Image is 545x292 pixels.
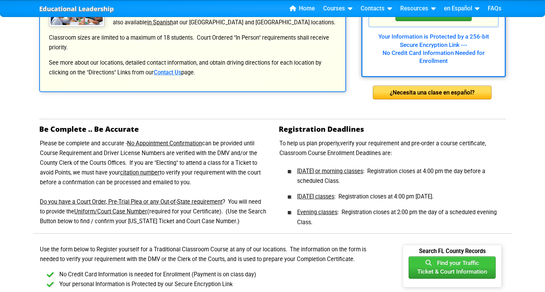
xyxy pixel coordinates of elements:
div: Your Information is Protected by a 256-bit Secure Encryption Link --- No Credit Card Information ... [369,27,498,65]
a: Educational Leadership [39,3,114,15]
u: Evening classes [297,209,337,216]
a: Courses [320,3,355,14]
div: ¿Necesita una clase en español? [373,86,492,99]
a: Home [287,3,318,14]
u: citation number [120,169,160,176]
p: See more about our locations, detailed contact information, and obtain driving directions for eac... [48,58,337,78]
a: Contact Us [154,69,181,76]
u: No Appointment Confirmation [127,140,202,147]
u: [DATE] classes [297,193,334,200]
li: : Registration closes at 4:00 pm the day before a scheduled Class. [290,164,506,187]
u: Uniform/Court Case Number [74,208,147,215]
li: : Registration closes at 2:00 pm the day of a scheduled evening Class. [290,202,506,228]
p: Use the form below to Register yourself for a Traditional Classroom Course at any of our location... [39,245,386,264]
a: Contacts [358,3,395,14]
a: en Español [441,3,482,14]
li: : Registration closes at 4:00 pm [DATE]. [290,186,506,202]
p: Please be complete and accurate - can be provided until Course Requirement and Driver License Num... [39,139,266,226]
li: No Credit Card Information is needed for Enrollment (Payment is on class day) [50,270,386,280]
a: ¿Necesita una clase en español? [373,89,492,96]
p: To help us plan properly,verify your requirement and pre-order a course certificate, Classroom Co... [279,139,506,158]
p: Classroom sizes are limited to a maximum of 18 students. Court Ordered "In Person" requirements s... [48,33,337,52]
a: FAQs [485,3,504,14]
a: Resources [397,3,438,14]
u: in Spanish [147,19,173,26]
button: Find your TrafficTicket & Court Information [409,256,496,279]
u: Do you have a Court Order, Pre-Trial Plea or any Out-of-State requirement [40,198,223,205]
u: [DATE] or morning classes [297,168,363,175]
h2: Registration Deadlines [279,125,506,133]
a: Your Privacy [395,9,472,18]
b: Search FL County Records [419,248,486,260]
h2: Be Complete .. Be Accurate [39,125,266,133]
li: Your personal Information is Protected by our Secure Encryption Link [50,279,386,290]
